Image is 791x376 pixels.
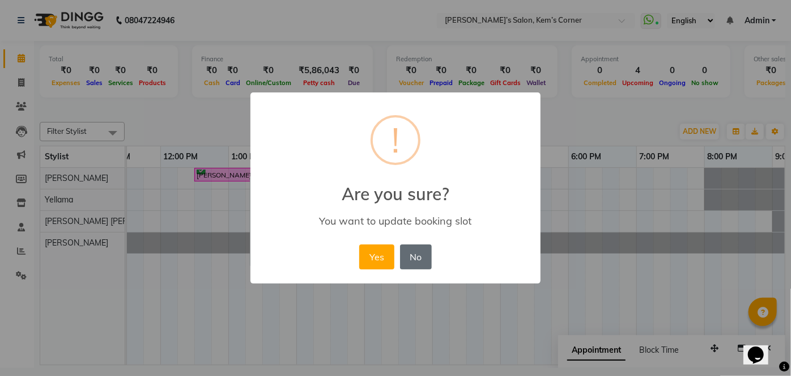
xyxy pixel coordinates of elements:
button: No [400,244,432,269]
div: You want to update booking slot [267,214,524,227]
button: Yes [359,244,394,269]
h2: Are you sure? [250,170,541,204]
div: ! [392,117,399,163]
iframe: chat widget [743,331,780,365]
